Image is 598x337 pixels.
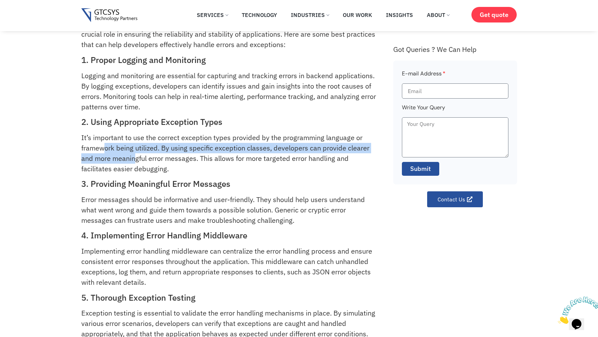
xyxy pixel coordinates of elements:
[81,19,378,50] p: When it comes to backend development, error handling and exception management play a crucial role...
[81,71,378,112] p: Logging and monitoring are essential for capturing and tracking errors in backend applications. B...
[338,7,377,22] a: Our Work
[402,69,445,83] label: E-mail Address
[393,45,517,54] div: Got Queries ? We Can Help
[81,8,138,22] img: Gtcsys logo
[381,7,418,22] a: Insights
[192,7,233,22] a: Services
[410,164,431,173] span: Submit
[438,197,465,202] span: Contact Us
[81,246,378,288] p: Implementing error handling middleware can centralize the error handling process and ensure consi...
[81,55,378,65] h2: 1. Proper Logging and Monitoring
[81,117,378,127] h2: 2. Using Appropriate Exception Types
[402,69,508,180] form: Faq Form
[81,133,378,174] p: It’s important to use the correct exception types provided by the programming language or framewo...
[402,162,439,176] button: Submit
[81,230,378,240] h2: 4. Implementing Error Handling Middleware
[81,293,378,303] h2: 5. Thorough Exception Testing
[471,7,517,22] a: Get quote
[427,191,483,207] a: Contact Us
[555,294,598,327] iframe: chat widget
[480,11,508,18] span: Get quote
[237,7,282,22] a: Technology
[402,103,445,117] label: Write Your Query
[286,7,334,22] a: Industries
[81,179,378,189] h2: 3. Providing Meaningful Error Messages
[422,7,454,22] a: About
[3,3,46,30] img: Chat attention grabber
[81,194,378,226] p: Error messages should be informative and user-friendly. They should help users understand what we...
[402,83,508,99] input: Email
